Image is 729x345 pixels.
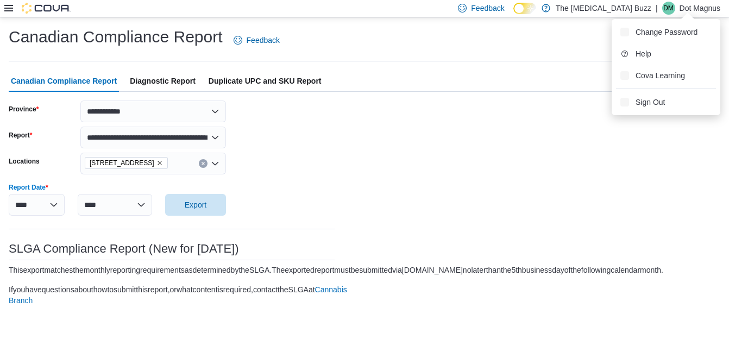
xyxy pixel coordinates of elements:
[22,3,71,14] img: Cova
[513,3,536,14] input: Dark Mode
[9,183,48,192] label: Report Date
[90,158,154,168] span: [STREET_ADDRESS]
[662,2,675,15] div: Dot Magnus
[556,2,651,15] p: The [MEDICAL_DATA] Buzz
[9,285,347,305] a: Cannabis Branch
[247,35,280,46] span: Feedback
[9,131,32,140] label: Report
[636,70,685,81] span: Cova Learning
[616,93,716,111] button: Sign Out
[9,242,335,255] h3: SLGA Compliance Report (New for [DATE])
[616,23,716,41] button: Change Password
[513,14,514,15] span: Dark Mode
[471,3,504,14] span: Feedback
[663,2,674,15] span: DM
[9,284,347,306] div: If you have questions about how to submit this report, or what content is required, contact the S...
[209,70,322,92] span: Duplicate UPC and SKU Report
[229,29,284,51] a: Feedback
[636,27,697,37] span: Change Password
[85,157,168,169] span: 405 Pacific Ave
[130,70,196,92] span: Diagnostic Report
[199,159,208,168] button: Clear input
[616,45,716,62] button: Help
[9,26,223,48] h1: Canadian Compliance Report
[680,2,720,15] p: Dot Magnus
[211,159,219,168] button: Open list of options
[156,160,163,166] button: Remove 405 Pacific Ave from selection in this group
[636,48,651,59] span: Help
[185,199,206,210] span: Export
[165,194,226,216] button: Export
[636,97,665,108] span: Sign Out
[11,70,117,92] span: Canadian Compliance Report
[656,2,658,15] p: |
[9,265,663,275] div: This export matches the monthly reporting requirements as determined by the SLGA. The exported re...
[9,157,40,166] label: Locations
[9,105,39,114] label: Province
[616,67,716,84] button: Cova Learning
